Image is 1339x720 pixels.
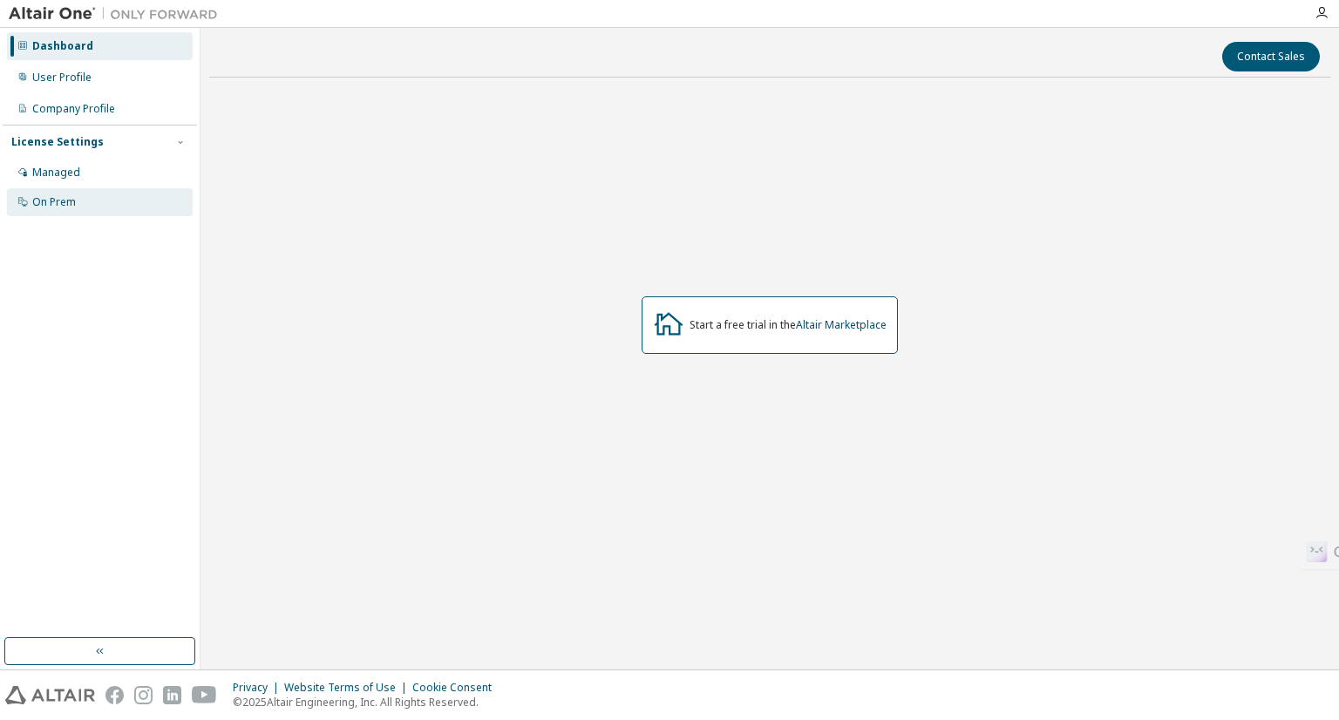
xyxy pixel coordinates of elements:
p: © 2025 Altair Engineering, Inc. All Rights Reserved. [233,695,502,710]
a: Altair Marketplace [796,317,887,332]
div: On Prem [32,195,76,209]
img: instagram.svg [134,686,153,704]
img: linkedin.svg [163,686,181,704]
div: Privacy [233,681,284,695]
div: Website Terms of Use [284,681,412,695]
img: facebook.svg [105,686,124,704]
div: User Profile [32,71,92,85]
img: altair_logo.svg [5,686,95,704]
button: Contact Sales [1222,42,1320,71]
div: Managed [32,166,80,180]
div: Start a free trial in the [690,318,887,332]
div: Dashboard [32,39,93,53]
div: License Settings [11,135,104,149]
img: youtube.svg [192,686,217,704]
img: Altair One [9,5,227,23]
div: Company Profile [32,102,115,116]
div: Cookie Consent [412,681,502,695]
